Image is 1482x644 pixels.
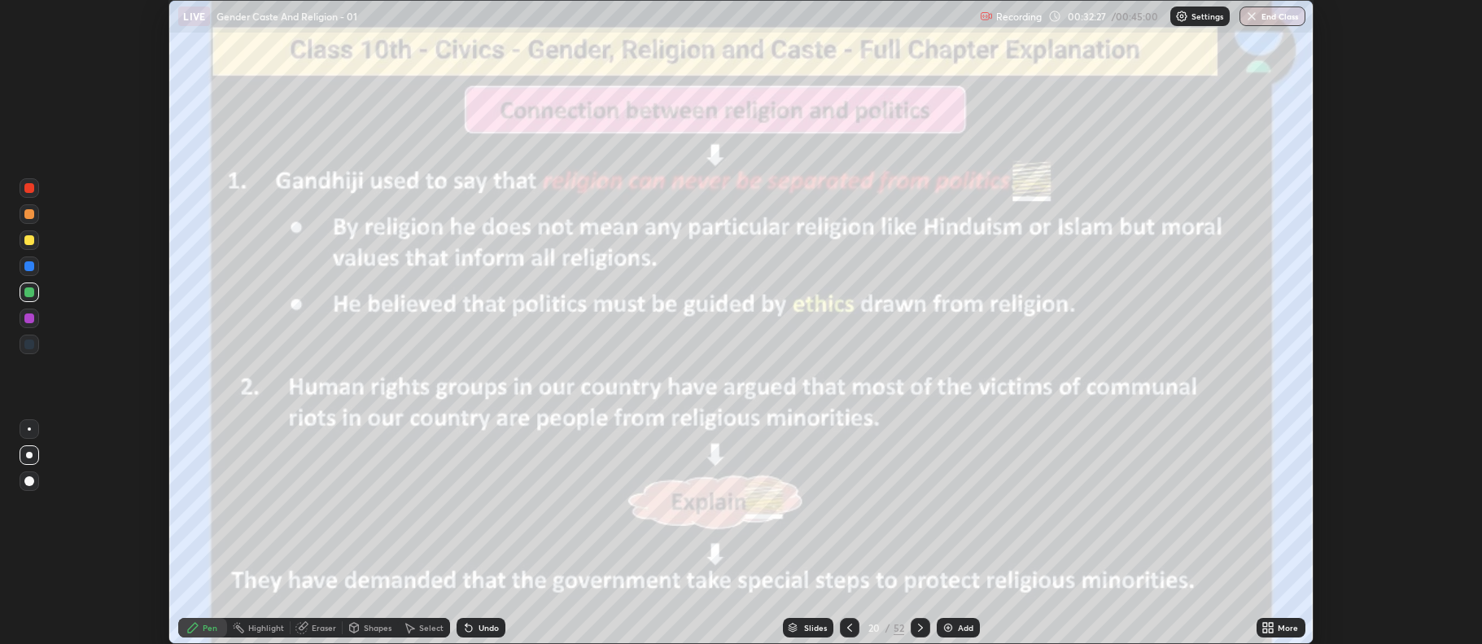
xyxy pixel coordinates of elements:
button: End Class [1239,7,1305,26]
div: / [885,623,890,633]
p: Settings [1191,12,1223,20]
p: LIVE [183,10,205,23]
img: add-slide-button [942,621,955,634]
div: Undo [479,624,499,632]
div: More [1278,624,1298,632]
div: Pen [203,624,217,632]
p: Gender Caste And Religion - 01 [216,10,357,23]
div: Add [958,624,973,632]
div: Highlight [248,624,284,632]
div: Eraser [312,624,336,632]
div: Shapes [364,624,391,632]
p: Recording [996,11,1042,23]
div: 20 [866,623,882,633]
div: Slides [804,624,827,632]
div: Select [419,624,444,632]
div: 52 [894,620,904,635]
img: end-class-cross [1245,10,1258,23]
img: class-settings-icons [1175,10,1188,23]
img: recording.375f2c34.svg [980,10,993,23]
